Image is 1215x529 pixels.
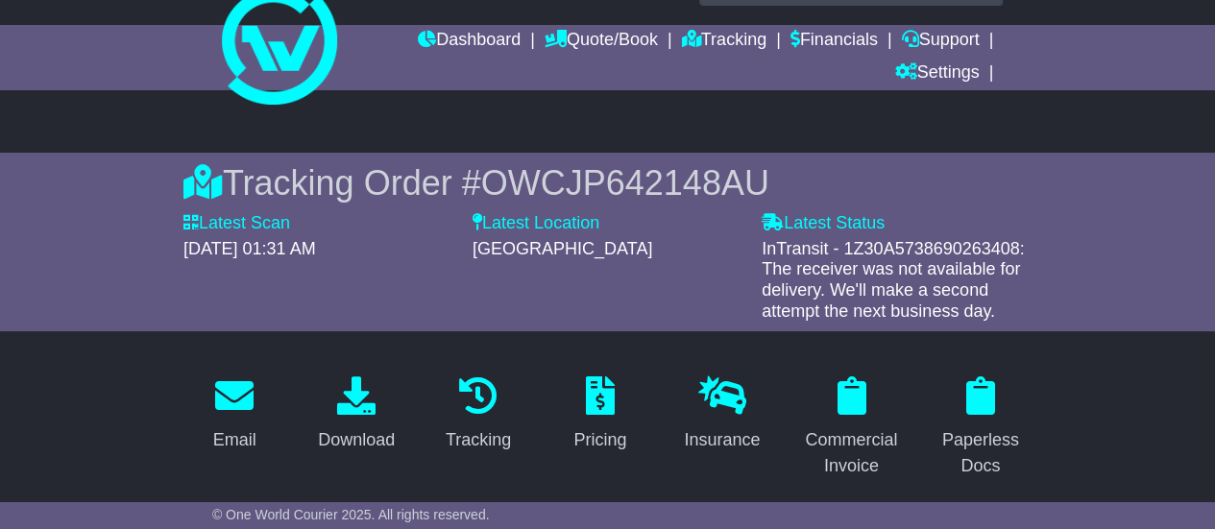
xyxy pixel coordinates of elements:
[473,213,599,234] label: Latest Location
[473,239,652,258] span: [GEOGRAPHIC_DATA]
[682,25,766,58] a: Tracking
[573,427,626,453] div: Pricing
[433,370,523,460] a: Tracking
[418,25,521,58] a: Dashboard
[671,370,772,460] a: Insurance
[213,427,256,453] div: Email
[762,239,1025,321] span: InTransit - 1Z30A5738690263408: The receiver was not available for delivery. We'll make a second ...
[201,370,269,460] a: Email
[183,213,290,234] label: Latest Scan
[561,370,639,460] a: Pricing
[790,25,878,58] a: Financials
[446,427,511,453] div: Tracking
[545,25,658,58] a: Quote/Book
[183,239,316,258] span: [DATE] 01:31 AM
[318,427,395,453] div: Download
[894,58,979,90] a: Settings
[212,507,490,522] span: © One World Courier 2025. All rights reserved.
[183,162,1032,204] div: Tracking Order #
[481,163,769,203] span: OWCJP642148AU
[762,213,885,234] label: Latest Status
[901,25,979,58] a: Support
[941,427,1019,479] div: Paperless Docs
[929,370,1032,486] a: Paperless Docs
[684,427,760,453] div: Insurance
[805,427,897,479] div: Commercial Invoice
[792,370,910,486] a: Commercial Invoice
[305,370,407,460] a: Download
